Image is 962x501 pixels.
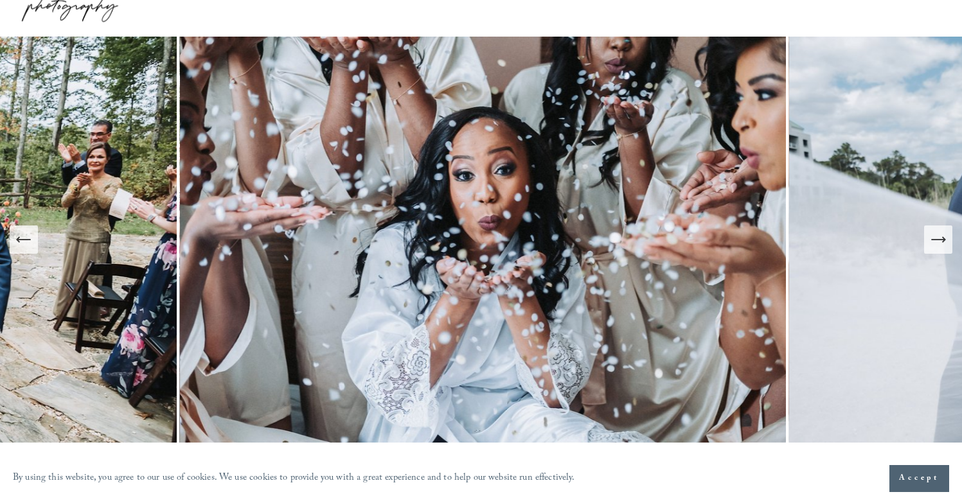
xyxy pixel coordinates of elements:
[10,225,38,254] button: Previous Slide
[899,472,940,485] span: Accept
[889,465,949,492] button: Accept
[924,225,952,254] button: Next Slide
[180,37,789,443] img: The Cookery Wedding Photography
[13,470,575,488] p: By using this website, you agree to our use of cookies. We use cookies to provide you with a grea...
